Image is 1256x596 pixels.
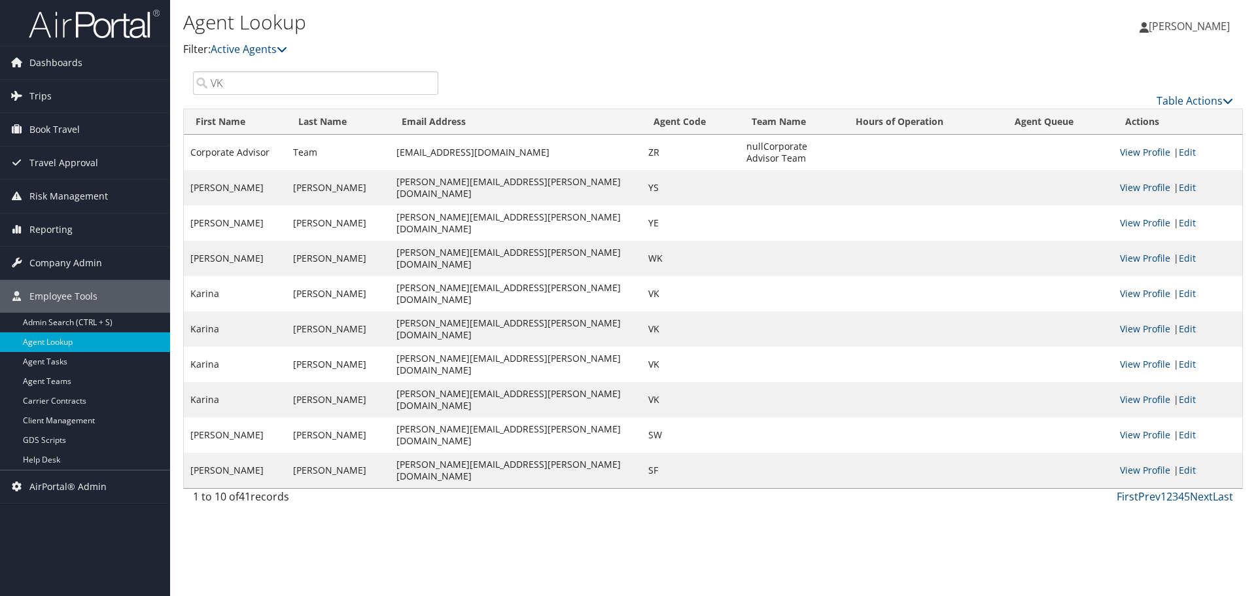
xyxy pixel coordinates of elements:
[1113,347,1242,382] td: |
[287,135,389,170] td: Team
[390,170,642,205] td: [PERSON_NAME][EMAIL_ADDRESS][PERSON_NAME][DOMAIN_NAME]
[390,347,642,382] td: [PERSON_NAME][EMAIL_ADDRESS][PERSON_NAME][DOMAIN_NAME]
[287,109,389,135] th: Last Name: activate to sort column ascending
[1179,252,1196,264] a: Edit
[1120,393,1170,406] a: View Profile
[390,417,642,453] td: [PERSON_NAME][EMAIL_ADDRESS][PERSON_NAME][DOMAIN_NAME]
[642,205,740,241] td: YE
[184,417,287,453] td: [PERSON_NAME]
[1179,287,1196,300] a: Edit
[390,453,642,488] td: [PERSON_NAME][EMAIL_ADDRESS][PERSON_NAME][DOMAIN_NAME]
[642,382,740,417] td: VK
[740,135,844,170] td: nullCorporate Advisor Team
[1117,489,1138,504] a: First
[1113,205,1242,241] td: |
[184,170,287,205] td: [PERSON_NAME]
[287,347,389,382] td: [PERSON_NAME]
[184,205,287,241] td: [PERSON_NAME]
[390,311,642,347] td: [PERSON_NAME][EMAIL_ADDRESS][PERSON_NAME][DOMAIN_NAME]
[642,453,740,488] td: SF
[1149,19,1230,33] span: [PERSON_NAME]
[184,135,287,170] td: Corporate Advisor
[1179,429,1196,441] a: Edit
[390,109,642,135] th: Email Address: activate to sort column ascending
[287,170,389,205] td: [PERSON_NAME]
[1160,489,1166,504] a: 1
[1113,109,1242,135] th: Actions
[287,417,389,453] td: [PERSON_NAME]
[1179,393,1196,406] a: Edit
[1120,181,1170,194] a: View Profile
[844,109,1003,135] th: Hours of Operation: activate to sort column ascending
[193,71,438,95] input: Search
[740,109,844,135] th: Team Name: activate to sort column ascending
[184,347,287,382] td: Karina
[1113,135,1242,170] td: |
[1179,217,1196,229] a: Edit
[1166,489,1172,504] a: 2
[642,276,740,311] td: VK
[29,247,102,279] span: Company Admin
[1120,252,1170,264] a: View Profile
[29,80,52,113] span: Trips
[1113,276,1242,311] td: |
[287,453,389,488] td: [PERSON_NAME]
[184,382,287,417] td: Karina
[1113,311,1242,347] td: |
[642,241,740,276] td: WK
[1184,489,1190,504] a: 5
[1172,489,1178,504] a: 3
[1120,146,1170,158] a: View Profile
[1120,217,1170,229] a: View Profile
[390,382,642,417] td: [PERSON_NAME][EMAIL_ADDRESS][PERSON_NAME][DOMAIN_NAME]
[642,417,740,453] td: SW
[1190,489,1213,504] a: Next
[1179,323,1196,335] a: Edit
[29,9,160,39] img: airportal-logo.png
[287,205,389,241] td: [PERSON_NAME]
[1120,323,1170,335] a: View Profile
[193,489,438,511] div: 1 to 10 of records
[1113,170,1242,205] td: |
[390,241,642,276] td: [PERSON_NAME][EMAIL_ADDRESS][PERSON_NAME][DOMAIN_NAME]
[390,135,642,170] td: [EMAIL_ADDRESS][DOMAIN_NAME]
[390,205,642,241] td: [PERSON_NAME][EMAIL_ADDRESS][PERSON_NAME][DOMAIN_NAME]
[29,147,98,179] span: Travel Approval
[29,470,107,503] span: AirPortal® Admin
[1140,7,1243,46] a: [PERSON_NAME]
[1179,181,1196,194] a: Edit
[239,489,251,504] span: 41
[287,382,389,417] td: [PERSON_NAME]
[1179,146,1196,158] a: Edit
[1113,417,1242,453] td: |
[642,109,740,135] th: Agent Code: activate to sort column ascending
[29,213,73,246] span: Reporting
[211,42,287,56] a: Active Agents
[1120,429,1170,441] a: View Profile
[642,170,740,205] td: YS
[29,46,82,79] span: Dashboards
[184,276,287,311] td: Karina
[1113,382,1242,417] td: |
[29,180,108,213] span: Risk Management
[1120,358,1170,370] a: View Profile
[287,276,389,311] td: [PERSON_NAME]
[287,311,389,347] td: [PERSON_NAME]
[184,241,287,276] td: [PERSON_NAME]
[642,347,740,382] td: VK
[1120,464,1170,476] a: View Profile
[29,113,80,146] span: Book Travel
[1213,489,1233,504] a: Last
[1120,287,1170,300] a: View Profile
[1157,94,1233,108] a: Table Actions
[29,280,97,313] span: Employee Tools
[184,453,287,488] td: [PERSON_NAME]
[1113,241,1242,276] td: |
[1178,489,1184,504] a: 4
[183,9,890,36] h1: Agent Lookup
[1003,109,1113,135] th: Agent Queue: activate to sort column ascending
[1138,489,1160,504] a: Prev
[642,135,740,170] td: ZR
[287,241,389,276] td: [PERSON_NAME]
[642,311,740,347] td: VK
